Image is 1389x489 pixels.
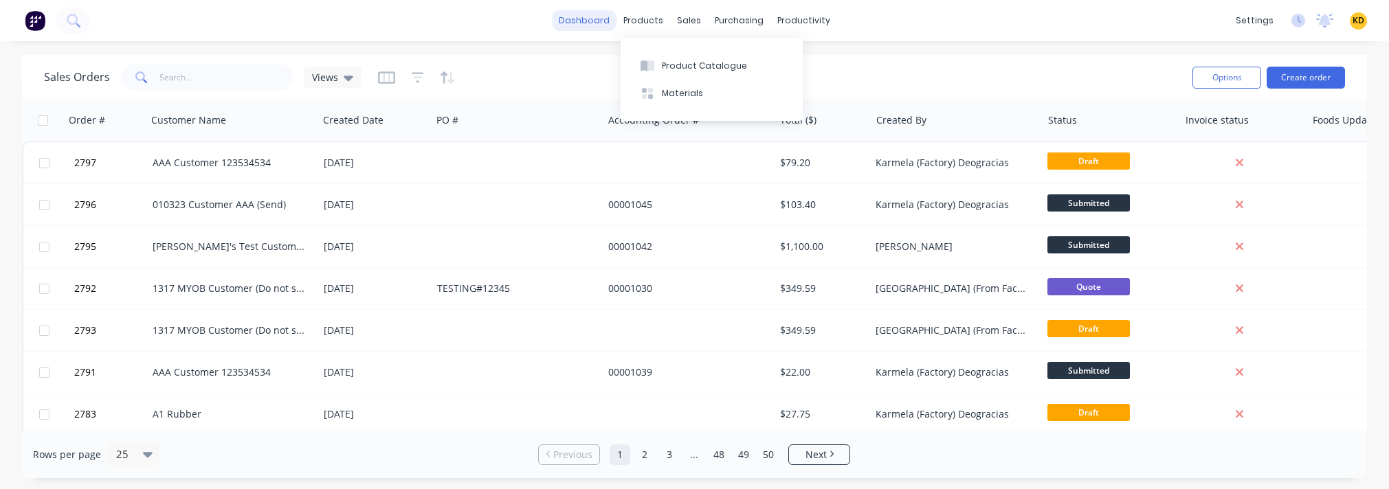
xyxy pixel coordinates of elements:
button: 2792 [70,268,153,309]
div: Status [1048,113,1077,127]
div: products [616,10,670,31]
div: 00001042 [608,240,761,253]
span: 2791 [74,365,96,379]
div: Karmela (Factory) Deogracias [876,156,1028,170]
div: [DATE] [324,240,426,253]
a: Jump forward [684,444,704,465]
span: 2792 [74,282,96,295]
a: Page 50 [758,444,779,465]
div: [DATE] [324,198,426,212]
div: 1317 MYOB Customer (Do not send) [153,282,305,295]
div: [GEOGRAPHIC_DATA] (From Factory) Loteria [876,323,1028,337]
span: Quote [1047,278,1130,295]
a: Page 3 [659,444,680,465]
button: Options [1192,67,1261,89]
div: Customer Name [151,113,226,127]
span: Submitted [1047,362,1130,379]
button: 2797 [70,142,153,183]
span: 2795 [74,240,96,253]
div: $22.00 [780,365,860,379]
div: $27.75 [780,407,860,421]
span: Views [312,70,338,84]
div: settings [1229,10,1280,31]
button: 2793 [70,310,153,351]
div: 00001030 [608,282,761,295]
div: [DATE] [324,365,426,379]
div: Invoice status [1186,113,1249,127]
button: 2795 [70,226,153,267]
span: Submitted [1047,194,1130,212]
div: productivity [770,10,837,31]
div: Karmela (Factory) Deogracias [876,407,1028,421]
input: Search... [159,64,293,91]
div: Accounting Order # [608,113,699,127]
div: [PERSON_NAME] [876,240,1028,253]
span: Submitted [1047,236,1130,253]
button: Product Catalogue [621,52,803,79]
div: [PERSON_NAME]'s Test Customer [153,240,305,253]
div: [DATE] [324,323,426,337]
a: Page 2 [634,444,655,465]
div: A1 Rubber [153,407,305,421]
div: Product Catalogue [662,60,747,72]
div: TESTING#12345 [437,282,590,295]
a: Page 48 [709,444,729,465]
a: Previous page [539,448,599,462]
div: Order # [69,113,105,127]
button: 2791 [70,352,153,393]
a: Page 49 [733,444,754,465]
div: [GEOGRAPHIC_DATA] (From Factory) Loteria [876,282,1028,295]
div: Created Date [323,113,384,127]
div: 1317 MYOB Customer (Do not send) [153,323,305,337]
div: $79.20 [780,156,860,170]
div: Created By [876,113,926,127]
img: Factory [25,10,45,31]
div: [DATE] [324,407,426,421]
span: Draft [1047,320,1130,337]
div: [DATE] [324,156,426,170]
ul: Pagination [533,444,856,465]
div: $103.40 [780,198,860,212]
button: 2796 [70,184,153,225]
div: [DATE] [324,282,426,295]
button: Materials [621,80,803,107]
div: sales [670,10,708,31]
div: purchasing [708,10,770,31]
div: $349.59 [780,282,860,295]
div: $1,100.00 [780,240,860,253]
span: Draft [1047,404,1130,421]
span: 2796 [74,198,96,212]
span: Draft [1047,152,1130,170]
div: AAA Customer 123534534 [153,365,305,379]
h1: Sales Orders [44,71,110,84]
span: Rows per page [33,448,101,462]
span: Next [805,448,827,462]
button: 2783 [70,394,153,435]
div: Karmela (Factory) Deogracias [876,198,1028,212]
span: 2793 [74,323,96,337]
span: 2783 [74,407,96,421]
div: 010323 Customer AAA (Send) [153,198,305,212]
span: KD [1353,14,1364,27]
div: PO # [436,113,458,127]
div: AAA Customer 123534534 [153,156,305,170]
a: Next page [789,448,849,462]
div: 00001045 [608,198,761,212]
div: 00001039 [608,365,761,379]
span: 2797 [74,156,96,170]
a: Page 1 is your current page [610,444,630,465]
div: Materials [662,87,703,100]
button: Create order [1267,67,1345,89]
div: $349.59 [780,323,860,337]
a: dashboard [552,10,616,31]
div: Karmela (Factory) Deogracias [876,365,1028,379]
span: Previous [553,448,592,462]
